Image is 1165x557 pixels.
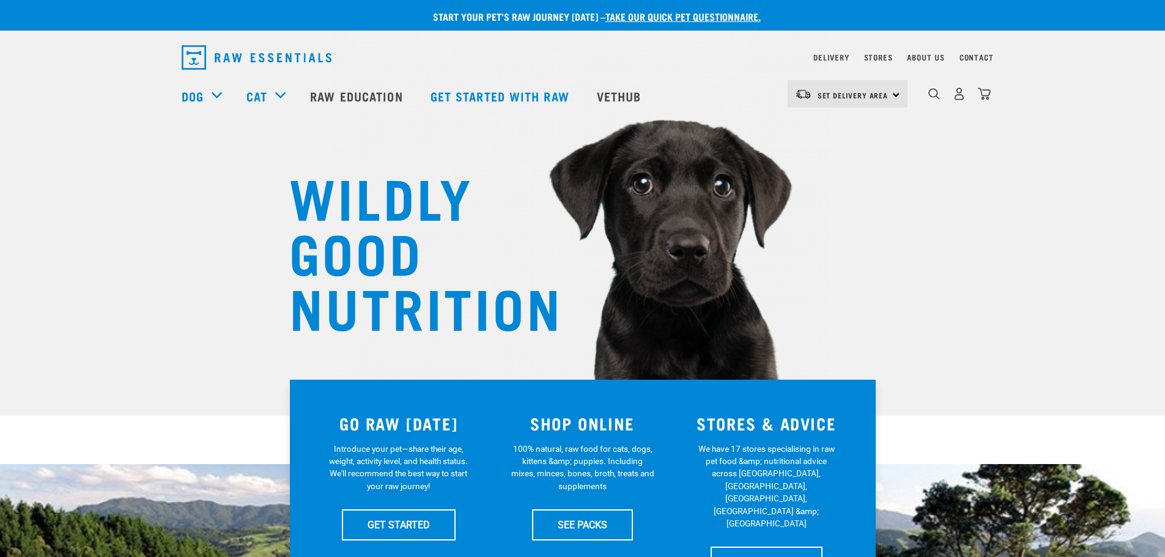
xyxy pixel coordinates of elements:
[605,13,761,19] a: take our quick pet questionnaire.
[182,87,204,105] a: Dog
[498,414,667,433] h3: SHOP ONLINE
[182,45,331,70] img: Raw Essentials Logo
[511,443,654,493] p: 100% natural, raw food for cats, dogs, kittens &amp; puppies. Including mixes, minces, bones, bro...
[314,414,484,433] h3: GO RAW [DATE]
[907,55,944,59] a: About Us
[795,89,812,100] img: van-moving.png
[864,55,893,59] a: Stores
[818,93,889,97] span: Set Delivery Area
[960,55,994,59] a: Contact
[289,168,534,333] h1: WILDLY GOOD NUTRITION
[246,87,267,105] a: Cat
[813,55,849,59] a: Delivery
[327,443,470,493] p: Introduce your pet—share their age, weight, activity level, and health status. We'll recommend th...
[585,72,657,120] a: Vethub
[532,509,633,540] a: SEE PACKS
[953,87,966,100] img: user.png
[695,443,838,530] p: We have 17 stores specialising in raw pet food &amp; nutritional advice across [GEOGRAPHIC_DATA],...
[172,40,994,75] nav: dropdown navigation
[342,509,456,540] a: GET STARTED
[418,72,585,120] a: Get started with Raw
[928,88,940,100] img: home-icon-1@2x.png
[682,414,851,433] h3: STORES & ADVICE
[298,72,418,120] a: Raw Education
[978,87,991,100] img: home-icon@2x.png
